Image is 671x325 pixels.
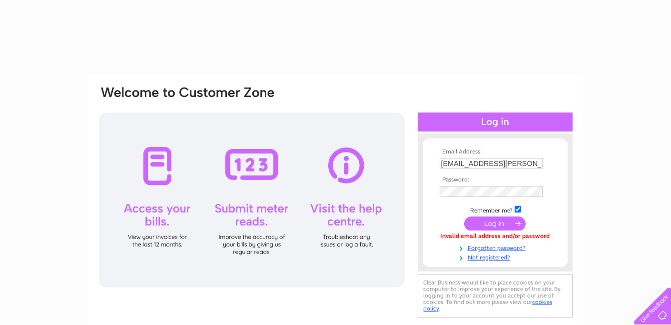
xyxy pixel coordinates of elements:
[440,233,551,240] div: Invalid email address and/or password
[437,148,553,155] th: Email Address:
[437,176,553,183] th: Password:
[423,298,552,312] a: cookies policy
[464,216,526,230] input: Submit
[440,242,553,252] a: Forgotten password?
[440,252,553,261] a: Not registered?
[437,204,553,214] td: Remember me?
[418,274,573,317] div: Clear Business would like to place cookies on your computer to improve your experience of the sit...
